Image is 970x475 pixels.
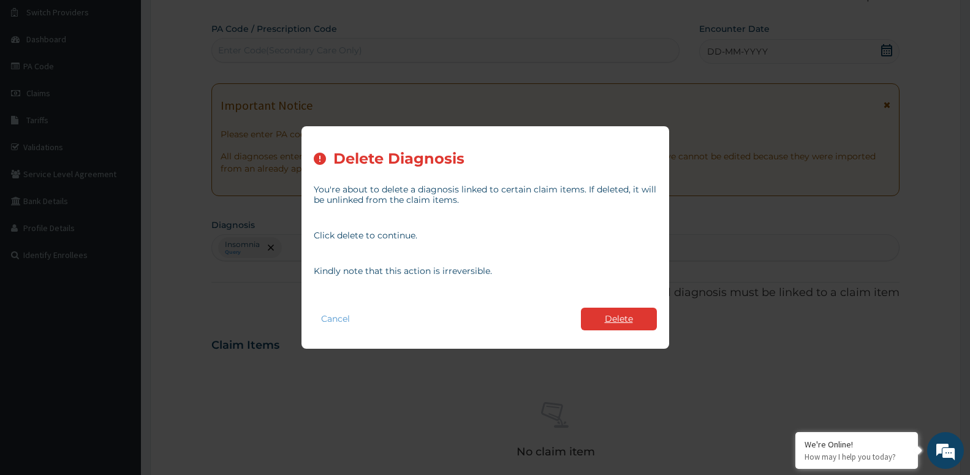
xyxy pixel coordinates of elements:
button: Delete [581,308,657,330]
span: We're online! [71,154,169,278]
div: Minimize live chat window [201,6,230,36]
p: Click delete to continue. [314,230,657,241]
div: We're Online! [805,439,909,450]
p: Kindly note that this action is irreversible. [314,266,657,276]
p: You're about to delete a diagnosis linked to certain claim items. If deleted, it will be unlinked... [314,184,657,205]
p: How may I help you today? [805,452,909,462]
textarea: Type your message and hit 'Enter' [6,335,233,378]
button: Cancel [314,310,357,328]
div: Chat with us now [64,69,206,85]
h2: Delete Diagnosis [333,151,464,167]
img: d_794563401_company_1708531726252_794563401 [23,61,50,92]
